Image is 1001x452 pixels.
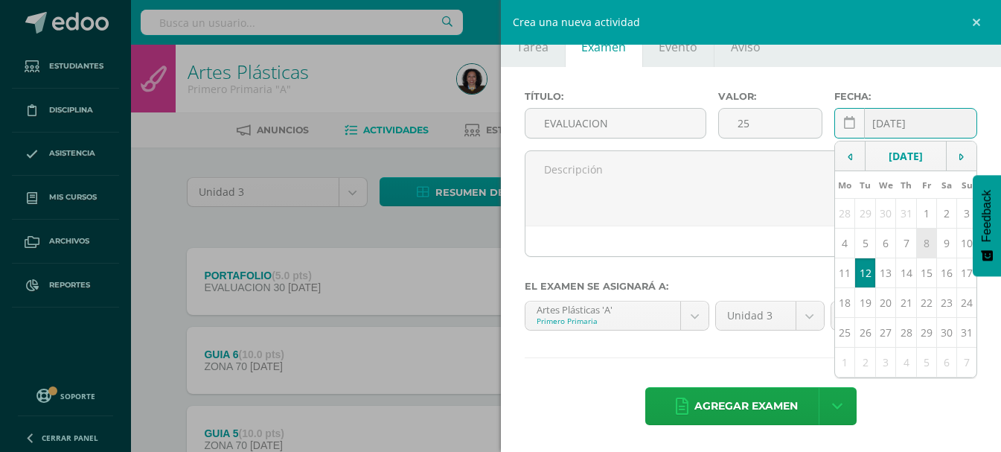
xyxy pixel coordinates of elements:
span: Examen [581,39,626,55]
input: Título [525,109,706,138]
td: 13 [875,258,896,288]
label: Título: [525,91,706,102]
td: 16 [936,258,956,288]
td: 9 [936,229,956,258]
td: 4 [896,348,916,378]
td: 31 [957,318,977,348]
td: 21 [896,288,916,318]
th: Fr [916,171,936,199]
span: Unidad 3 [727,302,784,330]
td: 3 [875,348,896,378]
td: 18 [835,288,855,318]
td: 25 [835,318,855,348]
td: 6 [875,229,896,258]
td: 7 [957,348,977,378]
div: Primero Primaria [537,316,670,326]
button: Feedback - Mostrar encuesta [973,175,1001,276]
td: 2 [936,199,956,229]
td: 28 [896,318,916,348]
td: 4 [835,229,855,258]
td: 7 [896,229,916,258]
td: 3 [957,199,977,229]
td: 5 [916,348,936,378]
td: 15 [916,258,936,288]
td: 31 [896,199,916,229]
span: Agregar examen [694,388,798,424]
span: Tarea [517,39,549,55]
a: Unidad 3 [716,302,823,330]
a: Artes Plásticas 'A'Primero Primaria [525,302,709,330]
a: EVALUACION 30 (30.0pts) [831,302,940,330]
td: 24 [957,288,977,318]
td: [DATE] [865,141,946,171]
th: Tu [855,171,875,199]
td: 30 [875,199,896,229]
td: 22 [916,288,936,318]
span: Aviso [731,39,761,55]
td: 29 [916,318,936,348]
td: 30 [936,318,956,348]
th: Mo [835,171,855,199]
th: Su [957,171,977,199]
th: Sa [936,171,956,199]
input: Puntos máximos [719,109,822,138]
td: 1 [916,199,936,229]
label: Fecha: [834,91,977,102]
span: Feedback [980,190,994,242]
td: 12 [855,258,875,288]
td: 17 [957,258,977,288]
td: 11 [835,258,855,288]
td: 5 [855,229,875,258]
td: 1 [835,348,855,378]
label: El examen se asignará a: [525,281,978,292]
th: We [875,171,896,199]
td: 2 [855,348,875,378]
td: 20 [875,288,896,318]
td: 10 [957,229,977,258]
td: 23 [936,288,956,318]
th: Th [896,171,916,199]
label: Valor: [718,91,822,102]
span: Evento [659,39,697,55]
input: Fecha de entrega [835,109,976,138]
td: 6 [936,348,956,378]
td: 14 [896,258,916,288]
td: 8 [916,229,936,258]
td: 28 [835,199,855,229]
td: 27 [875,318,896,348]
td: 29 [855,199,875,229]
td: 26 [855,318,875,348]
td: 19 [855,288,875,318]
div: Artes Plásticas 'A' [537,302,670,316]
